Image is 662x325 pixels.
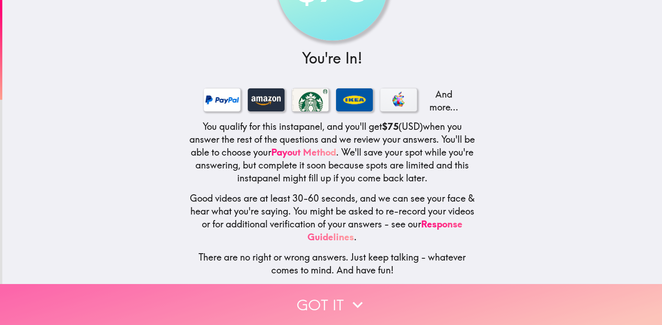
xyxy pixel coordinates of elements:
a: Response Guidelines [308,218,462,243]
h5: There are no right or wrong answers. Just keep talking - whatever comes to mind. And have fun! [189,251,476,277]
a: Payout Method [271,146,336,158]
p: And more... [424,88,461,114]
h5: Good videos are at least 30-60 seconds, and we can see your face & hear what you're saying. You m... [189,192,476,244]
h3: You're In! [189,48,476,69]
h5: You qualify for this instapanel, and you'll get (USD) when you answer the rest of the questions a... [189,120,476,185]
b: $75 [382,121,399,132]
